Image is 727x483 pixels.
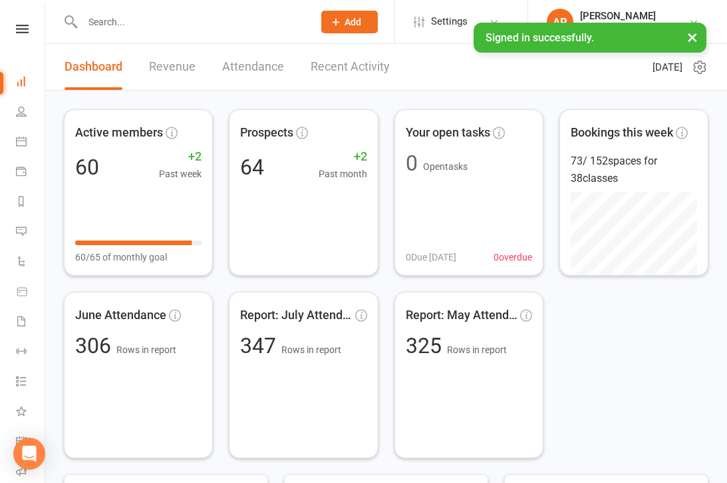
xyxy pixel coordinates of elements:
div: AR [547,9,573,35]
span: Rows in report [281,344,341,355]
a: General attendance kiosk mode [16,428,46,458]
a: Dashboard [16,68,46,98]
span: Past month [319,167,367,181]
a: Payments [16,158,46,188]
div: 64 [240,157,264,178]
a: What's New [16,398,46,428]
span: Open tasks [423,161,468,172]
span: 325 [406,333,447,358]
div: 73 / 152 spaces for 38 classes [571,153,697,187]
button: Add [321,11,378,33]
span: 0 Due [DATE] [406,250,456,264]
div: Open Intercom Messenger [13,438,45,470]
span: Prospects [240,123,293,143]
span: 0 overdue [494,250,532,264]
span: Report: May Attendance [406,306,517,325]
button: × [680,23,704,51]
span: 347 [240,333,281,358]
span: Rows in report [116,344,176,355]
a: Attendance [222,44,284,90]
span: June Attendance [75,306,166,325]
input: Search... [78,13,304,31]
a: Calendar [16,128,46,158]
a: People [16,98,46,128]
a: Dashboard [65,44,122,90]
span: 60/65 of monthly goal [75,250,167,264]
a: Product Sales [16,278,46,308]
a: Revenue [149,44,196,90]
span: [DATE] [653,59,682,75]
span: Rows in report [447,344,507,355]
span: Active members [75,123,163,143]
span: Report: July Attendance [240,306,352,325]
a: Recent Activity [311,44,390,90]
span: 306 [75,333,116,358]
a: Reports [16,188,46,218]
span: +2 [319,147,367,167]
span: Your open tasks [406,123,490,143]
span: Signed in successfully. [486,31,594,44]
div: [PERSON_NAME] [580,10,656,22]
div: 0 [406,153,418,174]
span: Bookings this week [571,123,673,143]
div: 60 [75,157,99,178]
span: Settings [431,7,468,37]
div: The Weight Rm [580,22,656,34]
span: Add [345,17,361,27]
span: +2 [159,147,202,167]
span: Past week [159,167,202,181]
